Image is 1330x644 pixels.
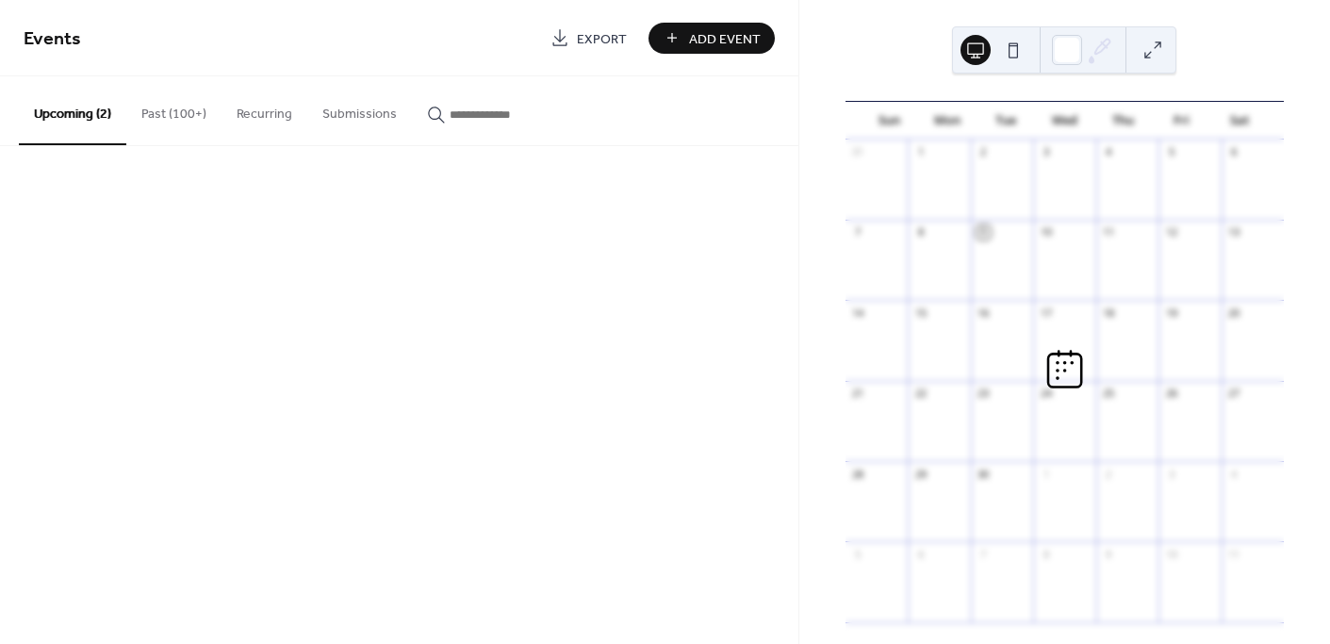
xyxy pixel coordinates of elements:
[977,145,991,159] div: 2
[536,23,641,54] a: Export
[1039,547,1053,561] div: 8
[851,387,865,401] div: 21
[1035,102,1093,140] div: Wed
[1210,102,1269,140] div: Sat
[913,145,928,159] div: 1
[1102,547,1116,561] div: 9
[851,467,865,481] div: 28
[1227,547,1241,561] div: 11
[1164,145,1178,159] div: 5
[1039,467,1053,481] div: 1
[1227,145,1241,159] div: 6
[851,225,865,239] div: 7
[1102,387,1116,401] div: 25
[913,387,928,401] div: 22
[851,547,865,561] div: 5
[977,467,991,481] div: 30
[1102,467,1116,481] div: 2
[1102,225,1116,239] div: 11
[19,76,126,145] button: Upcoming (2)
[126,76,222,143] button: Past (100+)
[577,29,627,49] span: Export
[1164,305,1178,320] div: 19
[649,23,775,54] button: Add Event
[1164,225,1178,239] div: 12
[1227,305,1241,320] div: 20
[977,102,1035,140] div: Tue
[1164,467,1178,481] div: 3
[851,305,865,320] div: 14
[919,102,977,140] div: Mon
[1039,305,1053,320] div: 17
[24,21,81,58] span: Events
[1164,387,1178,401] div: 26
[1039,145,1053,159] div: 3
[1164,547,1178,561] div: 10
[977,547,991,561] div: 7
[861,102,919,140] div: Sun
[977,225,991,239] div: 9
[913,305,928,320] div: 15
[1039,225,1053,239] div: 10
[913,225,928,239] div: 8
[851,145,865,159] div: 31
[913,467,928,481] div: 29
[1152,102,1210,140] div: Fri
[222,76,307,143] button: Recurring
[977,387,991,401] div: 23
[1093,102,1152,140] div: Thu
[1039,387,1053,401] div: 24
[307,76,412,143] button: Submissions
[913,547,928,561] div: 6
[1227,225,1241,239] div: 13
[1227,467,1241,481] div: 4
[1102,145,1116,159] div: 4
[1102,305,1116,320] div: 18
[977,305,991,320] div: 16
[689,29,761,49] span: Add Event
[1227,387,1241,401] div: 27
